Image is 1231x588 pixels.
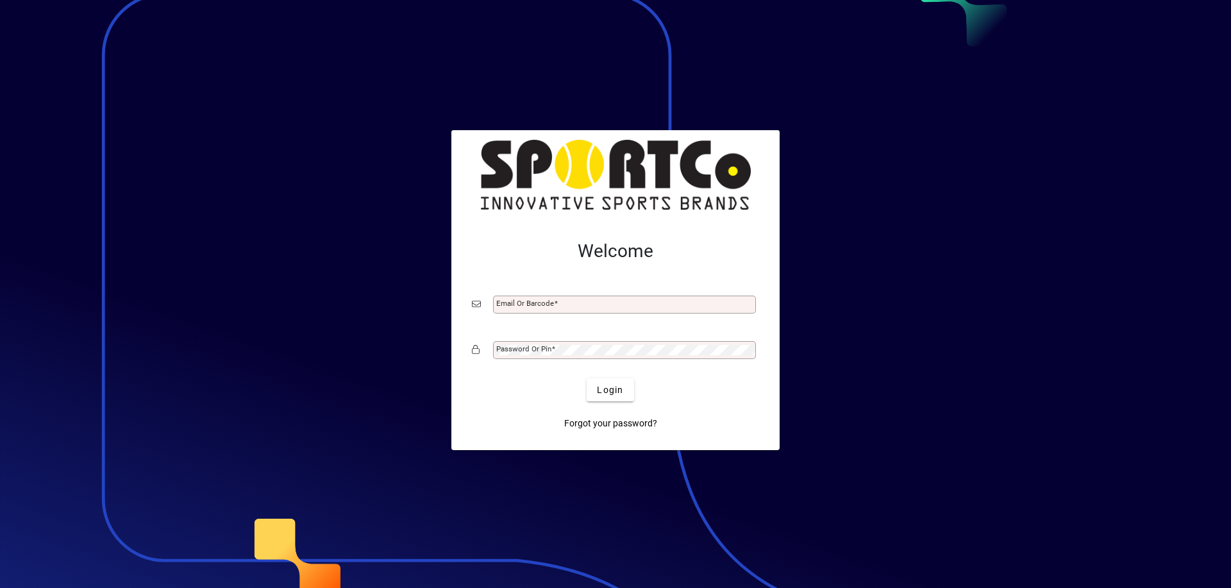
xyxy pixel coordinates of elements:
[564,417,657,430] span: Forgot your password?
[559,412,662,435] a: Forgot your password?
[472,240,759,262] h2: Welcome
[597,383,623,397] span: Login
[496,299,554,308] mat-label: Email or Barcode
[587,378,633,401] button: Login
[496,344,551,353] mat-label: Password or Pin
